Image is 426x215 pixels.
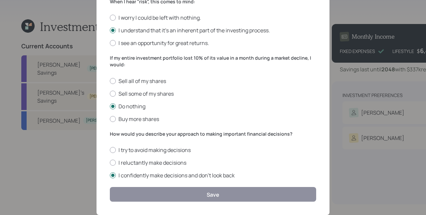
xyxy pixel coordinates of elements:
div: Save [207,191,219,198]
label: I try to avoid making decisions [110,146,316,154]
label: I worry I could be left with nothing. [110,14,316,21]
label: I understand that it’s an inherent part of the investing process. [110,27,316,34]
label: I confidently make decisions and don’t look back [110,172,316,179]
label: Buy more shares [110,115,316,123]
label: I see an opportunity for great returns. [110,39,316,47]
label: If my entire investment portfolio lost 10% of its value in a month during a market decline, I would: [110,55,316,68]
label: I reluctantly make decisions [110,159,316,166]
button: Save [110,187,316,201]
label: Do nothing [110,103,316,110]
label: Sell all of my shares [110,77,316,85]
label: Sell some of my shares [110,90,316,97]
label: How would you describe your approach to making important financial decisions? [110,131,316,137]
